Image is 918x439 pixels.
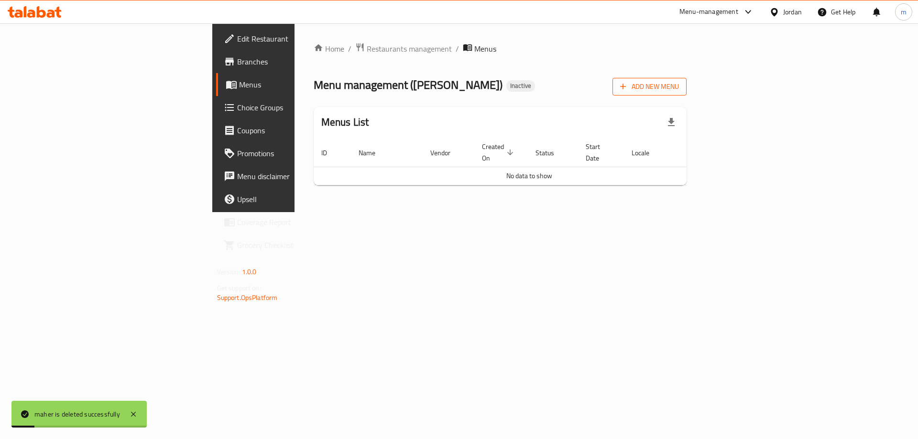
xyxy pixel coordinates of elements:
span: Inactive [506,82,535,90]
table: enhanced table [314,138,745,185]
h2: Menus List [321,115,369,129]
span: Start Date [586,141,612,164]
span: Status [535,147,567,159]
div: Menu-management [679,6,738,18]
div: Export file [660,111,683,134]
span: Menu management ( [PERSON_NAME] ) [314,74,503,96]
span: No data to show [506,170,552,182]
span: ID [321,147,339,159]
span: Menu disclaimer [237,171,358,182]
a: Menus [216,73,366,96]
div: Jordan [783,7,802,17]
a: Coupons [216,119,366,142]
span: 1.0.0 [242,266,257,278]
span: Menus [474,43,496,54]
span: Menus [239,79,358,90]
a: Menu disclaimer [216,165,366,188]
span: Promotions [237,148,358,159]
span: Created On [482,141,516,164]
div: maher is deleted successfully [34,409,120,419]
span: Upsell [237,193,358,205]
span: Coupons [237,125,358,136]
span: Name [359,147,388,159]
span: Grocery Checklist [237,239,358,251]
a: Coverage Report [216,211,366,234]
span: Locale [632,147,662,159]
a: Branches [216,50,366,73]
span: Get support on: [217,282,261,294]
span: Version: [217,266,240,278]
span: Restaurants management [367,43,452,54]
span: Edit Restaurant [237,33,358,44]
button: Add New Menu [612,78,687,96]
nav: breadcrumb [314,43,687,55]
a: Restaurants management [355,43,452,55]
a: Upsell [216,188,366,211]
div: Inactive [506,80,535,92]
th: Actions [673,138,745,167]
span: Choice Groups [237,102,358,113]
a: Edit Restaurant [216,27,366,50]
a: Grocery Checklist [216,234,366,257]
li: / [456,43,459,54]
span: Vendor [430,147,463,159]
span: m [901,7,907,17]
a: Promotions [216,142,366,165]
span: Coverage Report [237,216,358,228]
a: Support.OpsPlatform [217,291,278,304]
span: Branches [237,56,358,67]
span: Add New Menu [620,81,679,93]
a: Choice Groups [216,96,366,119]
